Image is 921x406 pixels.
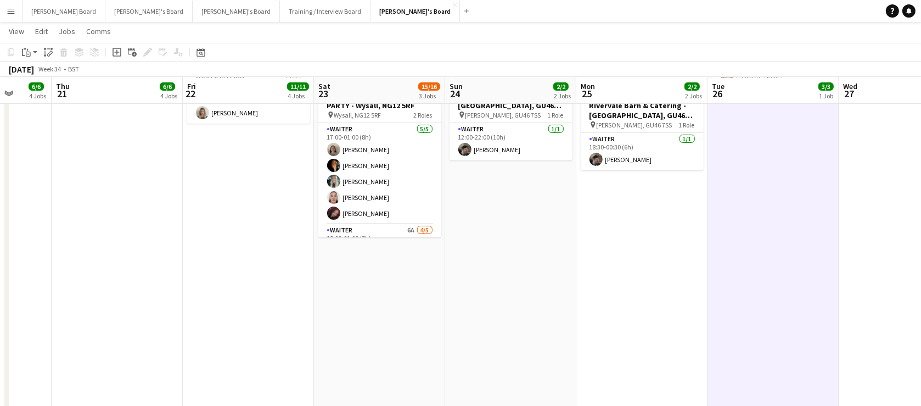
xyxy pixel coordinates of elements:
a: Jobs [54,24,80,38]
span: 24 [448,87,463,100]
div: 2 Jobs [685,92,702,100]
button: [PERSON_NAME]'s Board [370,1,460,22]
button: [PERSON_NAME] Board [23,1,105,22]
button: Training / Interview Board [280,1,370,22]
button: [PERSON_NAME]'s Board [105,1,193,22]
span: Tue [712,81,725,91]
span: Wed [843,81,857,91]
div: [DATE] [9,64,34,75]
span: Thu [56,81,70,91]
app-card-role: Waiter1/112:00-22:00 (10h)[PERSON_NAME] [450,123,572,160]
app-card-role: Waiter6A4/518:00-01:00 (7h) [318,224,441,325]
h3: Rivervale Barn & Catering - [GEOGRAPHIC_DATA], GU46 7SS [581,101,704,120]
span: [PERSON_NAME], GU46 7SS [465,111,541,119]
span: Edit [35,26,48,36]
div: 4 Jobs [288,92,308,100]
a: Comms [82,24,115,38]
a: Edit [31,24,52,38]
span: 11/11 [287,82,309,91]
span: 3/3 [818,82,834,91]
span: 25 [579,87,595,100]
span: 26 [710,87,725,100]
span: 27 [841,87,857,100]
app-job-card: 17:00-01:00 (8h) (Sun)9/10Eat The Street - PRIVATE PARTY - Wysall, NG12 5RF Wysall, NG12 5RF2 Rol... [318,75,441,237]
span: 2 Roles [414,111,433,119]
div: BST [68,65,79,73]
div: 4 Jobs [29,92,46,100]
div: 1 Job [819,92,833,100]
a: View [4,24,29,38]
div: 2 Jobs [554,92,571,100]
span: 15/16 [418,82,440,91]
span: Week 34 [36,65,64,73]
span: 2/2 [684,82,700,91]
span: Sun [450,81,463,91]
span: View [9,26,24,36]
button: [PERSON_NAME]'s Board [193,1,280,22]
app-job-card: 18:30-00:30 (6h) (Tue)1/1Rivervale Barn & Catering - [GEOGRAPHIC_DATA], GU46 7SS [PERSON_NAME], G... [581,85,704,170]
div: 4 Jobs [160,92,177,100]
app-job-card: 12:00-22:00 (10h)1/1Rivervale Barn & Catering - [GEOGRAPHIC_DATA], GU46 7SS [PERSON_NAME], GU46 7... [450,75,572,160]
span: 2/2 [553,82,569,91]
span: Jobs [59,26,75,36]
span: Wysall, NG12 5RF [334,111,381,119]
span: [PERSON_NAME], GU46 7SS [597,121,672,129]
app-card-role: Waiter1/118:30-00:30 (6h)[PERSON_NAME] [581,133,704,170]
span: Fri [187,81,196,91]
span: 6/6 [29,82,44,91]
span: Sat [318,81,330,91]
span: 1 Role [679,121,695,129]
span: 21 [54,87,70,100]
span: 6/6 [160,82,175,91]
div: 3 Jobs [419,92,440,100]
span: Mon [581,81,595,91]
span: 1 Role [548,111,564,119]
span: 22 [186,87,196,100]
span: 23 [317,87,330,100]
app-card-role: Waiter5/517:00-01:00 (8h)[PERSON_NAME][PERSON_NAME][PERSON_NAME][PERSON_NAME][PERSON_NAME] [318,123,441,224]
span: Comms [86,26,111,36]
